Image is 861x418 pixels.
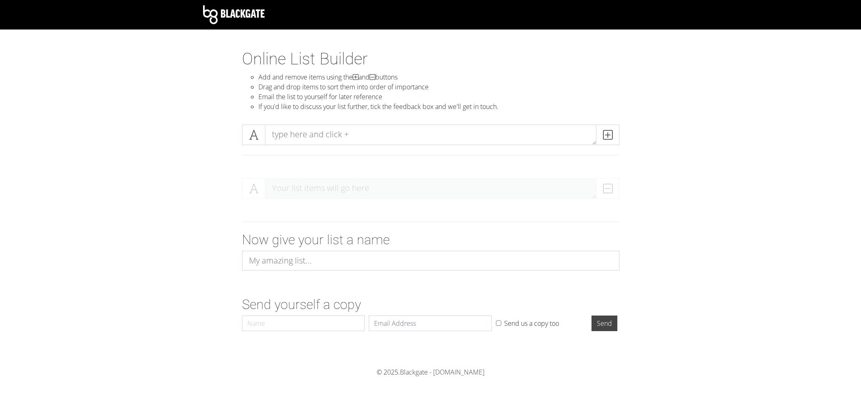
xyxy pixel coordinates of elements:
[242,297,619,312] h2: Send yourself a copy
[242,49,619,69] h1: Online List Builder
[258,72,619,82] li: Add and remove items using the and buttons
[242,232,619,248] h2: Now give your list a name
[258,82,619,92] li: Drag and drop items to sort them into order of importance
[400,368,484,377] a: Blackgate - [DOMAIN_NAME]
[369,316,492,331] input: Email Address
[203,367,658,377] div: © 2025.
[242,316,365,331] input: Name
[242,251,619,270] input: My amazing list...
[258,102,619,111] li: If you'd like to discuss your list further, tick the feedback box and we'll get in touch.
[592,316,617,331] input: Send
[203,5,265,24] img: Blackgate
[504,318,559,328] label: Send us a copy too
[258,92,619,102] li: Email the list to yourself for later reference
